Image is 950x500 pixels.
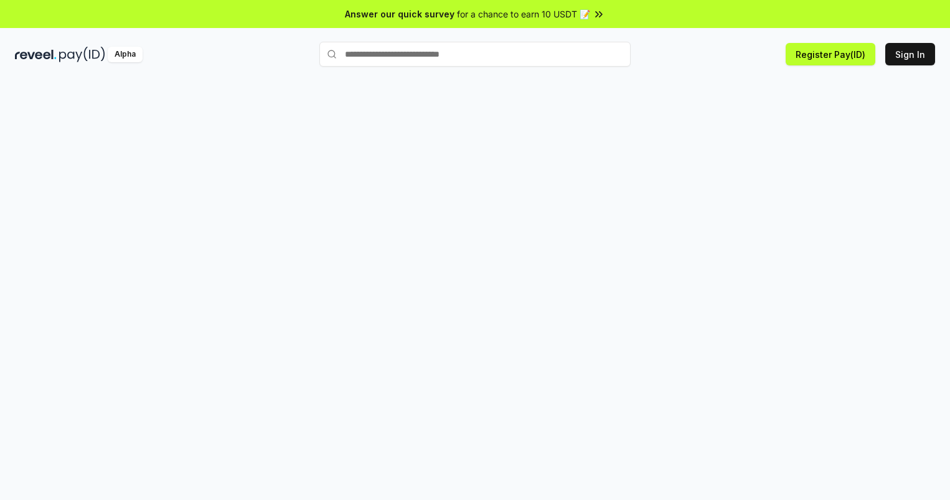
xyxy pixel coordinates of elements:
[108,47,143,62] div: Alpha
[885,43,935,65] button: Sign In
[345,7,454,21] span: Answer our quick survey
[59,47,105,62] img: pay_id
[786,43,875,65] button: Register Pay(ID)
[457,7,590,21] span: for a chance to earn 10 USDT 📝
[15,47,57,62] img: reveel_dark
